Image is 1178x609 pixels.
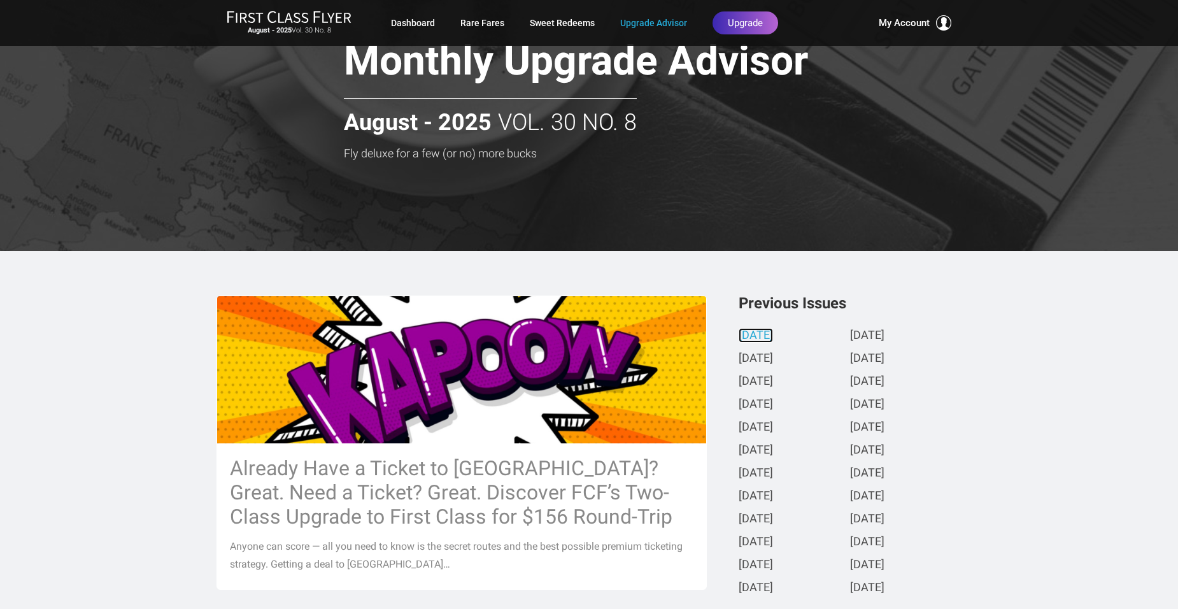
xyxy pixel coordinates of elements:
a: [DATE] [739,352,773,366]
strong: August - 2025 [248,26,292,34]
a: Sweet Redeems [530,11,595,34]
a: [DATE] [850,582,884,595]
a: [DATE] [850,421,884,434]
h3: Fly deluxe for a few (or no) more bucks [344,147,898,160]
a: Upgrade [713,11,778,34]
img: First Class Flyer [227,10,351,24]
h2: Vol. 30 No. 8 [344,98,637,136]
h3: Already Have a Ticket to [GEOGRAPHIC_DATA]? Great. Need a Ticket? Great. Discover FCF’s Two-Class... [230,456,693,529]
button: My Account [879,15,951,31]
strong: August - 2025 [344,110,492,136]
a: [DATE] [850,513,884,526]
h1: Monthly Upgrade Advisor [344,39,898,88]
a: [DATE] [850,398,884,412]
a: [DATE] [739,375,773,389]
a: [DATE] [850,536,884,549]
a: [DATE] [739,513,773,526]
a: [DATE] [739,490,773,503]
a: [DATE] [850,352,884,366]
a: [DATE] [850,490,884,503]
span: My Account [879,15,930,31]
h3: Previous Issues [739,296,962,311]
a: [DATE] [739,329,773,343]
a: Already Have a Ticket to [GEOGRAPHIC_DATA]? Great. Need a Ticket? Great. Discover FCF’s Two-Class... [216,296,707,589]
a: [DATE] [739,398,773,412]
a: [DATE] [739,536,773,549]
a: [DATE] [850,559,884,572]
a: [DATE] [739,559,773,572]
a: [DATE] [739,421,773,434]
a: [DATE] [739,582,773,595]
a: [DATE] [739,467,773,480]
a: Rare Fares [460,11,504,34]
a: [DATE] [850,375,884,389]
a: Dashboard [391,11,435,34]
a: [DATE] [850,467,884,480]
a: First Class FlyerAugust - 2025Vol. 30 No. 8 [227,10,351,36]
a: [DATE] [850,329,884,343]
a: [DATE] [739,444,773,457]
a: Upgrade Advisor [620,11,687,34]
a: [DATE] [850,444,884,457]
p: Anyone can score — all you need to know is the secret routes and the best possible premium ticket... [230,538,693,573]
small: Vol. 30 No. 8 [227,26,351,35]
